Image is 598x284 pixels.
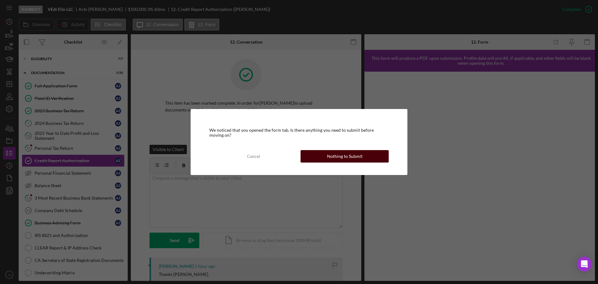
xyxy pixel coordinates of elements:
div: Open Intercom Messenger [577,257,592,272]
div: Cancel [247,150,260,163]
div: Nothing to Submit [327,150,363,163]
button: Cancel [209,150,297,163]
div: We noticed that you opened the form tab. Is there anything you need to submit before moving on? [209,128,389,138]
button: Nothing to Submit [301,150,389,163]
